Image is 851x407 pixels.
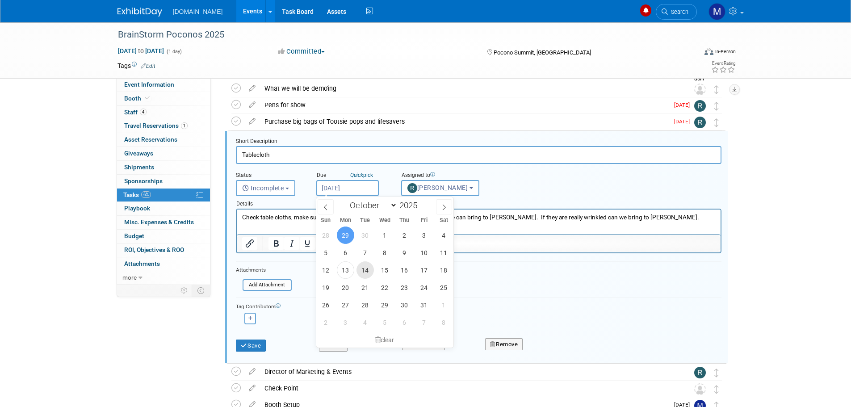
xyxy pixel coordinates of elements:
[181,122,188,129] span: 1
[117,133,210,147] a: Asset Reservations
[434,218,453,223] span: Sat
[236,180,295,196] button: Incomplete
[316,332,454,348] div: clear
[124,260,160,267] span: Attachments
[117,106,210,119] a: Staff4
[117,161,210,174] a: Shipments
[337,279,354,296] span: October 20, 2025
[260,364,676,379] div: Director of Marketing & Events
[415,227,433,244] span: October 3, 2025
[407,184,468,191] span: [PERSON_NAME]
[337,227,354,244] span: September 29, 2025
[124,136,177,143] span: Asset Reservations
[485,338,523,351] button: Remove
[656,4,697,20] a: Search
[337,261,354,279] span: October 13, 2025
[242,185,284,192] span: Incomplete
[141,191,151,198] span: 6%
[124,232,144,239] span: Budget
[244,101,260,109] a: edit
[435,244,453,261] span: October 11, 2025
[397,200,424,210] input: Year
[124,109,147,116] span: Staff
[117,78,210,92] a: Event Information
[242,237,257,250] button: Insert/edit link
[284,237,299,250] button: Italic
[694,383,706,395] img: Unassigned
[376,227,394,244] span: October 1, 2025
[124,95,151,102] span: Booth
[236,146,721,164] input: Name of task or a short description
[494,49,591,56] span: Pocono Summit, [GEOGRAPHIC_DATA]
[356,279,374,296] span: October 21, 2025
[117,271,210,285] a: more
[260,114,669,129] div: Purchase big bags of Tootsie pops and lifesavers
[694,367,706,378] img: Rachelle Menzella
[117,119,210,133] a: Travel Reservations1
[117,175,210,188] a: Sponsorships
[644,46,736,60] div: Event Format
[236,172,303,180] div: Status
[117,147,210,160] a: Giveaways
[117,202,210,215] a: Playbook
[356,244,374,261] span: October 7, 2025
[414,218,434,223] span: Fri
[236,301,721,310] div: Tag Contributors
[375,218,394,223] span: Wed
[674,102,694,108] span: [DATE]
[711,61,735,66] div: Event Rating
[435,314,453,331] span: November 8, 2025
[694,117,706,128] img: Rachelle Menzella
[674,118,694,125] span: [DATE]
[396,296,413,314] span: October 30, 2025
[300,237,315,250] button: Underline
[435,279,453,296] span: October 25, 2025
[415,261,433,279] span: October 17, 2025
[337,314,354,331] span: November 3, 2025
[704,48,713,55] img: Format-Inperson.png
[124,177,163,185] span: Sponsorships
[356,227,374,244] span: September 30, 2025
[117,216,210,229] a: Misc. Expenses & Credits
[714,85,719,94] i: Move task
[714,118,719,127] i: Move task
[356,261,374,279] span: October 14, 2025
[317,244,335,261] span: October 5, 2025
[117,230,210,243] a: Budget
[123,191,151,198] span: Tasks
[317,314,335,331] span: November 2, 2025
[173,8,223,15] span: [DOMAIN_NAME]
[140,109,147,115] span: 4
[376,244,394,261] span: October 8, 2025
[335,218,355,223] span: Mon
[192,285,210,296] td: Toggle Event Tabs
[124,246,184,253] span: ROI, Objectives & ROO
[394,218,414,223] span: Thu
[137,47,145,55] span: to
[124,205,150,212] span: Playbook
[396,261,413,279] span: October 16, 2025
[415,296,433,314] span: October 31, 2025
[714,369,719,377] i: Move task
[244,84,260,92] a: edit
[316,218,336,223] span: Sun
[316,180,379,196] input: Due Date
[236,196,721,209] div: Details
[435,261,453,279] span: October 18, 2025
[124,218,194,226] span: Misc. Expenses & Credits
[337,244,354,261] span: October 6, 2025
[415,314,433,331] span: November 7, 2025
[260,381,676,396] div: Check Point
[401,172,512,180] div: Assigned to
[694,100,706,112] img: Rachelle Menzella
[715,48,736,55] div: In-Person
[117,8,162,17] img: ExhibitDay
[244,384,260,392] a: edit
[260,97,669,113] div: Pens for show
[124,150,153,157] span: Giveaways
[275,47,328,56] button: Committed
[348,172,375,179] a: Quickpick
[708,3,725,20] img: Mark Menzella
[356,314,374,331] span: November 4, 2025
